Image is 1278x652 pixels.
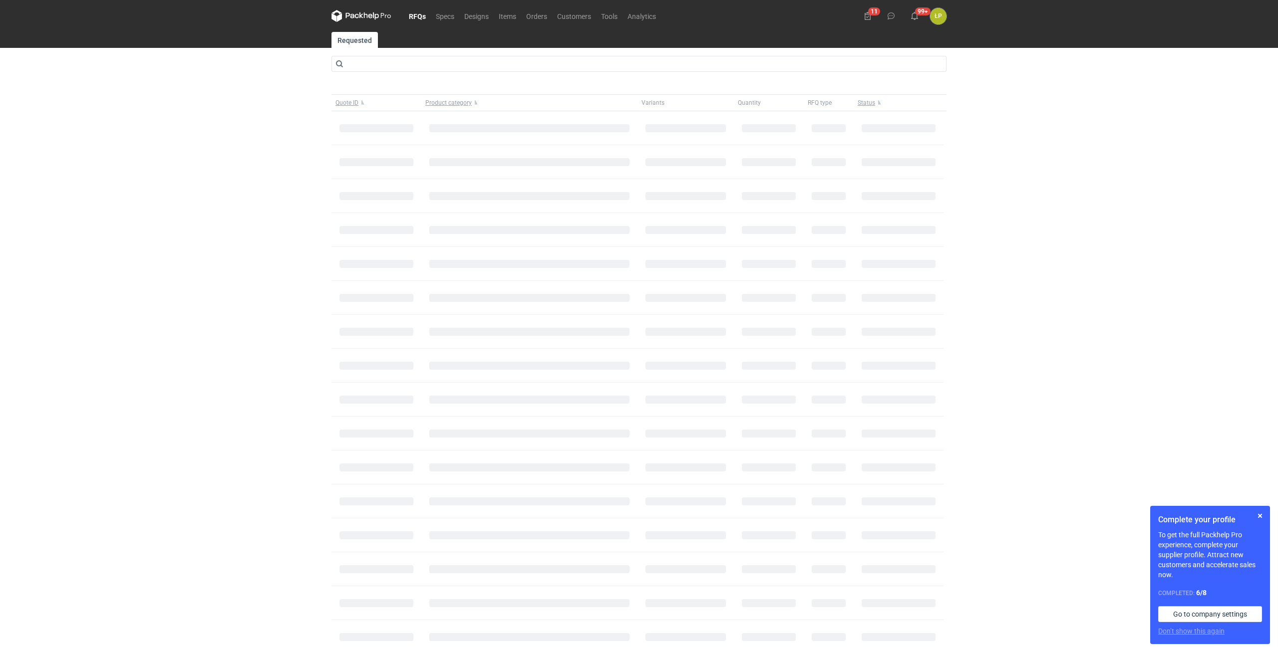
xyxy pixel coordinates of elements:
svg: Packhelp Pro [331,10,391,22]
a: Customers [552,10,596,22]
span: Quantity [738,99,761,107]
a: Orders [521,10,552,22]
div: Łukasz Postawa [930,8,947,24]
a: Analytics [623,10,661,22]
span: Status [858,99,875,107]
a: Tools [596,10,623,22]
p: To get the full Packhelp Pro experience, complete your supplier profile. Attract new customers an... [1158,530,1262,580]
button: 11 [860,8,876,24]
button: Status [854,95,944,111]
div: Completed: [1158,588,1262,598]
strong: 6 / 8 [1196,589,1207,597]
h1: Complete your profile [1158,514,1262,526]
button: ŁP [930,8,947,24]
a: Items [494,10,521,22]
a: Requested [331,32,378,48]
button: Skip for now [1254,510,1266,522]
span: RFQ type [808,99,832,107]
a: Designs [459,10,494,22]
button: 99+ [907,8,923,24]
button: Product category [421,95,638,111]
a: Go to company settings [1158,606,1262,622]
button: Don’t show this again [1158,626,1225,636]
span: Variants [641,99,664,107]
span: Product category [425,99,472,107]
span: Quote ID [335,99,358,107]
button: Quote ID [331,95,421,111]
a: Specs [431,10,459,22]
a: RFQs [404,10,431,22]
